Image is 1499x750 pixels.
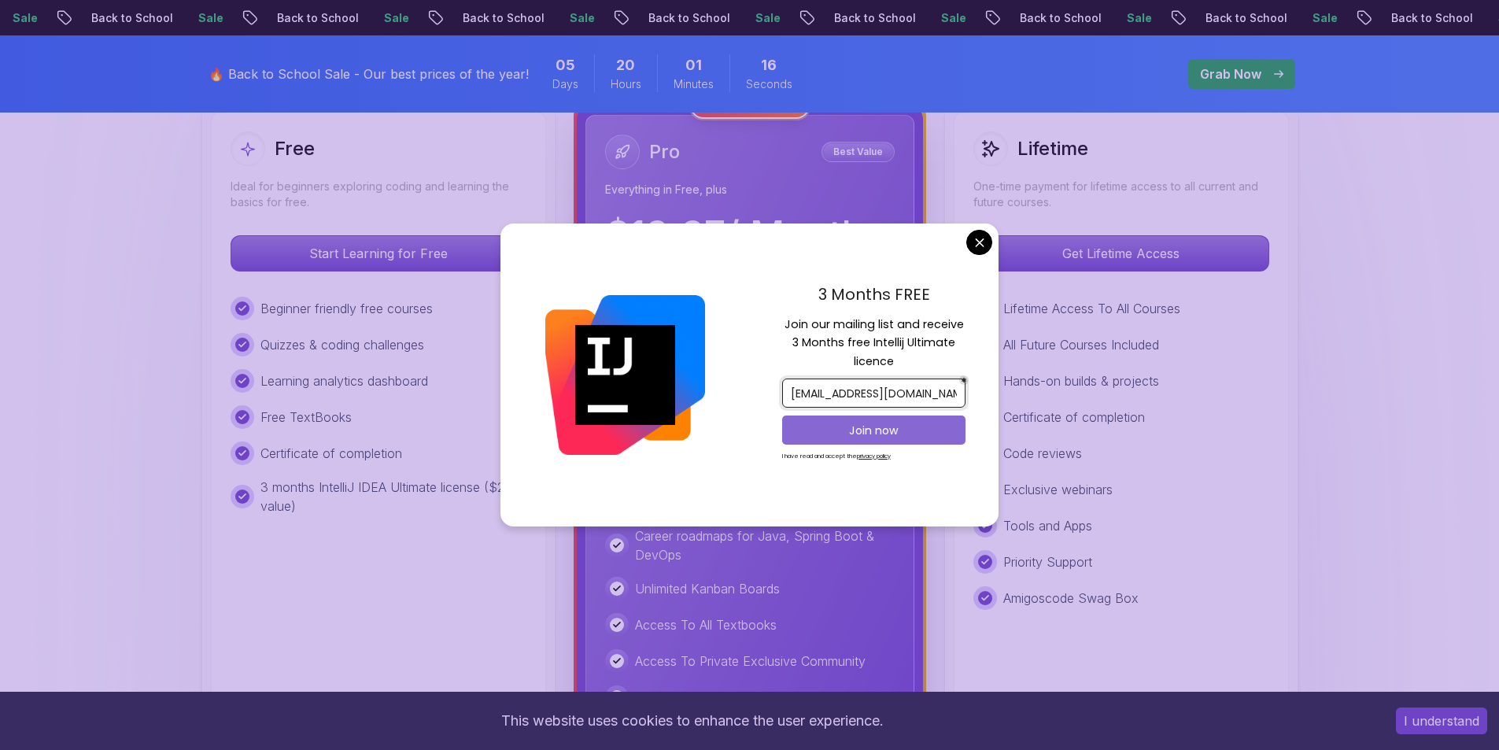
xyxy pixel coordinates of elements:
a: Start Learning for Free [231,246,526,261]
p: Start Learning for Free [231,236,526,271]
p: 🔥 Back to School Sale - Our best prices of the year! [209,65,529,83]
p: Everything in Free, plus [605,182,895,198]
p: Beginner friendly free courses [260,299,433,318]
p: Lifetime Access To All Courses [1003,299,1180,318]
p: Access To All Textbooks [635,615,777,634]
p: Quizzes & coding challenges [260,335,424,354]
h2: Free [275,136,315,161]
p: Back to School [1005,10,1112,26]
p: Back to School [76,10,183,26]
p: Priority Selection For Amigoscode Academy [635,688,887,707]
span: 1 Minutes [685,54,702,76]
p: Career roadmaps for Java, Spring Boot & DevOps [635,526,895,564]
p: All Future Courses Included [1003,335,1159,354]
p: $ 19.97 / Month [605,216,864,254]
p: One-time payment for lifetime access to all current and future courses. [973,179,1269,210]
span: Days [552,76,578,92]
p: Ideal for beginners exploring coding and learning the basics for free. [231,179,526,210]
button: Start Learning for Free [231,235,526,272]
p: Back to School [819,10,926,26]
p: Tools and Apps [1003,516,1092,535]
h2: Pro [649,139,680,164]
p: 3 months IntelliJ IDEA Ultimate license ($249 value) [260,478,526,515]
button: Get Lifetime Access [973,235,1269,272]
p: Sale [369,10,419,26]
p: Back to School [633,10,740,26]
p: Back to School [448,10,555,26]
span: 20 Hours [616,54,635,76]
p: Sale [183,10,234,26]
p: Certificate of completion [1003,408,1145,427]
p: Access To Private Exclusive Community [635,652,866,671]
a: Get Lifetime Access [973,246,1269,261]
p: Amigoscode Swag Box [1003,589,1139,608]
p: Certificate of completion [260,444,402,463]
p: Hands-on builds & projects [1003,371,1159,390]
p: Sale [555,10,605,26]
span: 5 Days [556,54,575,76]
p: Code reviews [1003,444,1082,463]
p: Back to School [262,10,369,26]
span: Seconds [746,76,792,92]
p: Back to School [1376,10,1483,26]
p: Unlimited Kanban Boards [635,579,780,598]
p: Sale [926,10,977,26]
div: This website uses cookies to enhance the user experience. [12,704,1372,738]
p: Sale [1112,10,1162,26]
p: Exclusive webinars [1003,480,1113,499]
h2: Lifetime [1017,136,1088,161]
p: Best Value [824,144,892,160]
p: Priority Support [1003,552,1092,571]
p: Sale [740,10,791,26]
p: Back to School [1191,10,1298,26]
button: Accept cookies [1396,708,1487,734]
span: Minutes [674,76,714,92]
p: Get Lifetime Access [974,236,1268,271]
p: Sale [1298,10,1348,26]
p: Grab Now [1200,65,1261,83]
p: Free TextBooks [260,408,352,427]
span: 16 Seconds [761,54,777,76]
p: Learning analytics dashboard [260,371,428,390]
span: Hours [611,76,641,92]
